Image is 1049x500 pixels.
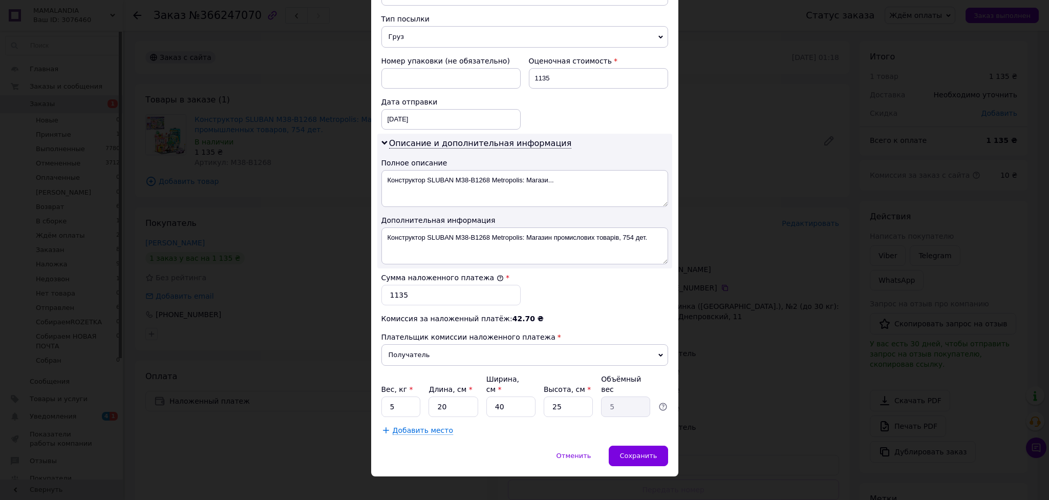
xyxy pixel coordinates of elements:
[381,97,521,107] div: Дата отправки
[619,452,657,460] span: Сохранить
[601,374,650,394] div: Объёмный вес
[381,314,668,324] div: Комиссия за наложенный платёж:
[381,56,521,66] div: Номер упаковки (не обязательно)
[556,452,591,460] span: Отменить
[389,138,572,149] span: Описание и дополнительная информация
[381,26,668,48] span: Груз
[381,333,555,341] span: Плательщик комиссии наложенного платежа
[512,315,544,323] span: 42.70 ₴
[381,215,668,225] div: Дополнительная информация
[429,385,472,393] label: Длина, см
[529,56,668,66] div: Оценочная стоимость
[381,227,668,264] textarea: Конструктор SLUBAN M38-B1268 Metropolis: Магазин промислових товарів, 754 дет.
[393,426,454,435] span: Добавить место
[544,385,591,393] label: Высота, см
[381,170,668,207] textarea: Конструктор SLUBAN M38-B1268 Metropolis: Магази...
[381,158,668,168] div: Полное описание
[381,385,413,393] label: Вес, кг
[381,344,668,366] span: Получатель
[381,274,504,282] label: Сумма наложенного платежа
[486,375,519,393] label: Ширина, см
[381,15,430,23] span: Тип посылки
